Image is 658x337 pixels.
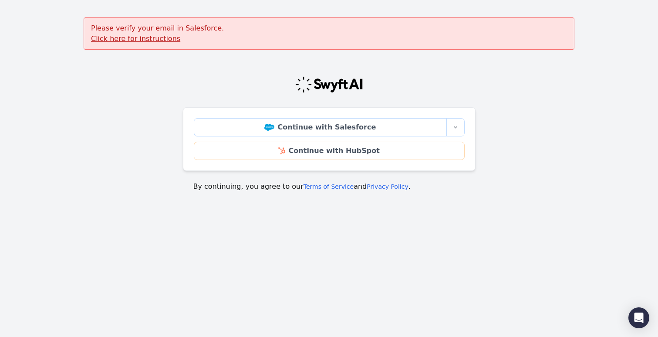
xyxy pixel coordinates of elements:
[84,17,574,50] div: Please verify your email in Salesforce.
[628,307,649,328] div: Open Intercom Messenger
[91,34,180,43] a: Click here for instructions
[278,147,285,154] img: HubSpot
[193,181,465,192] p: By continuing, you agree to our and .
[194,142,465,160] a: Continue with HubSpot
[367,183,408,190] a: Privacy Policy
[295,76,364,93] img: Swyft Logo
[194,118,447,136] a: Continue with Salesforce
[264,124,274,131] img: Salesforce
[304,183,354,190] a: Terms of Service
